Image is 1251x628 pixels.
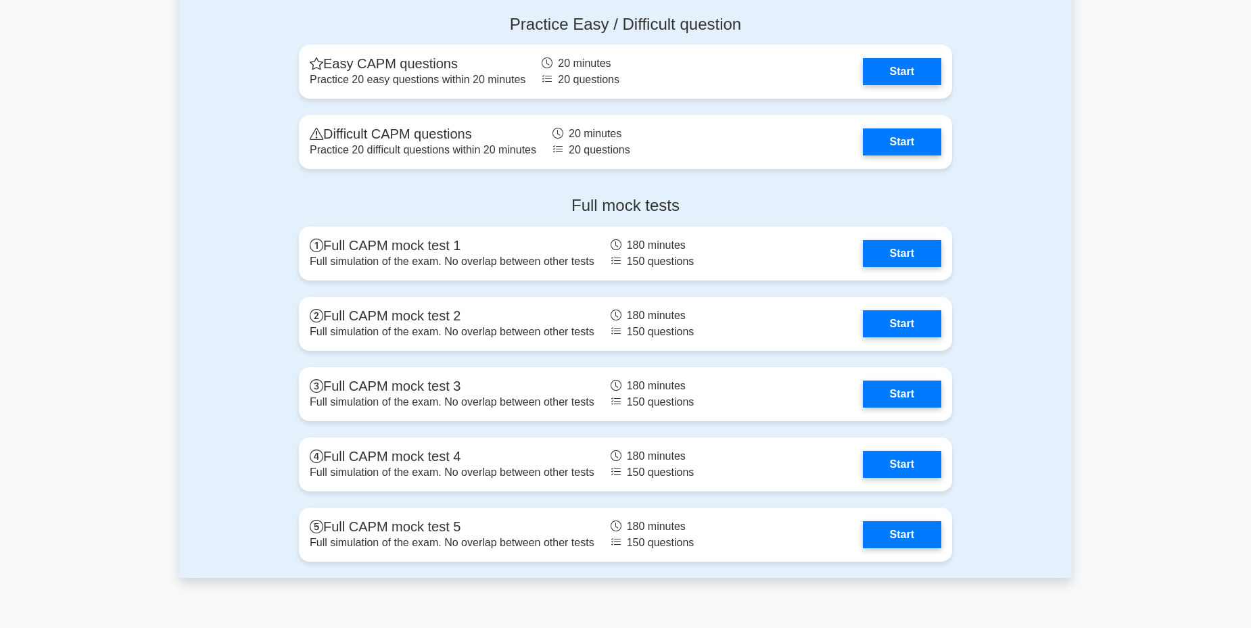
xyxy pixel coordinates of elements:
[299,196,952,216] h4: Full mock tests
[863,521,941,548] a: Start
[863,381,941,408] a: Start
[863,451,941,478] a: Start
[299,15,952,34] h4: Practice Easy / Difficult question
[863,128,941,155] a: Start
[863,58,941,85] a: Start
[863,310,941,337] a: Start
[863,240,941,267] a: Start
